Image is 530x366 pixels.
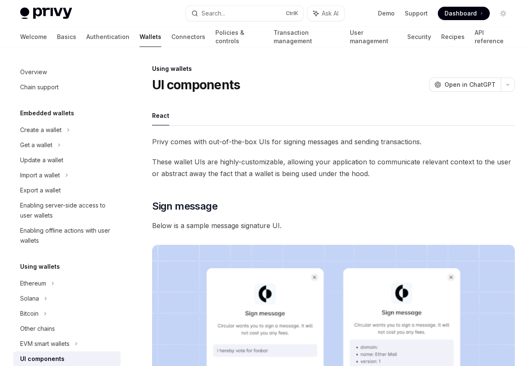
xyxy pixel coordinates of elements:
a: Welcome [20,27,47,47]
span: Dashboard [445,9,477,18]
span: Ctrl K [286,10,298,17]
div: Search... [202,8,225,18]
span: Open in ChatGPT [445,80,496,89]
a: Demo [378,9,395,18]
div: Enabling server-side access to user wallets [20,200,116,221]
a: Chain support [13,80,121,95]
div: Bitcoin [20,309,39,319]
span: These wallet UIs are highly-customizable, allowing your application to communicate relevant conte... [152,156,515,179]
div: Export a wallet [20,185,61,195]
a: Security [407,27,431,47]
a: User management [350,27,397,47]
h1: UI components [152,77,240,92]
span: Privy comes with out-of-the-box UIs for signing messages and sending transactions. [152,136,515,148]
div: Import a wallet [20,170,60,180]
span: Ask AI [322,9,339,18]
div: Ethereum [20,278,46,288]
div: Get a wallet [20,140,52,150]
a: Overview [13,65,121,80]
a: Dashboard [438,7,490,20]
button: Search...CtrlK [186,6,303,21]
button: Open in ChatGPT [429,78,501,92]
a: API reference [475,27,510,47]
span: Below is a sample message signature UI. [152,220,515,231]
div: Other chains [20,324,55,334]
span: Sign message [152,200,217,213]
div: Overview [20,67,47,77]
h5: Using wallets [20,262,60,272]
a: Export a wallet [13,183,121,198]
a: Wallets [140,27,161,47]
div: Update a wallet [20,155,63,165]
a: Transaction management [274,27,340,47]
a: Connectors [171,27,205,47]
a: Policies & controls [215,27,264,47]
div: Using wallets [152,65,515,73]
div: Create a wallet [20,125,62,135]
button: Toggle dark mode [496,7,510,20]
a: Other chains [13,321,121,336]
a: Support [405,9,428,18]
div: Solana [20,293,39,304]
a: Recipes [441,27,465,47]
div: EVM smart wallets [20,339,70,349]
a: Enabling offline actions with user wallets [13,223,121,248]
a: Basics [57,27,76,47]
a: Update a wallet [13,153,121,168]
a: Authentication [86,27,129,47]
img: light logo [20,8,72,19]
div: Enabling offline actions with user wallets [20,226,116,246]
button: React [152,106,169,125]
a: Enabling server-side access to user wallets [13,198,121,223]
div: UI components [20,354,65,364]
h5: Embedded wallets [20,108,74,118]
div: Chain support [20,82,59,92]
button: Ask AI [308,6,344,21]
